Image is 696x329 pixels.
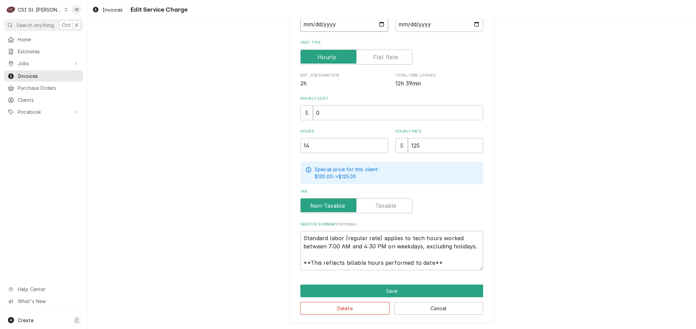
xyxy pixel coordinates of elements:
[300,189,483,213] div: Tax
[300,96,483,120] div: Hourly Cost
[300,73,388,78] span: Est. Job Duration
[18,96,80,104] span: Clients
[103,6,123,13] span: Invoices
[75,317,79,324] span: C
[18,286,79,293] span: Help Center
[300,129,388,134] label: Hours
[18,108,69,115] span: Pricebook
[4,94,83,106] a: Clients
[18,48,80,55] span: Estimates
[395,129,483,153] div: [object Object]
[300,73,388,87] div: Est. Job Duration
[4,284,83,295] a: Go to Help Center
[395,138,408,153] div: $
[300,40,483,64] div: Unit Type
[4,34,83,45] a: Home
[300,231,483,270] textarea: Standard labor (regular rate) applies to tech hours worked between 7:00 AM and 4:30 PM on weekday...
[395,80,421,87] span: 12h 39min
[395,17,483,32] input: yyyy-mm-dd
[62,22,71,29] span: Ctrl
[300,285,483,315] div: Button Group
[315,166,379,173] p: Special price for this client:
[72,5,81,14] div: Shayla Bell's Avatar
[4,296,83,307] a: Go to What's New
[300,285,483,297] div: Button Group Row
[300,80,306,87] span: 2h
[300,302,390,315] button: Delete
[300,285,483,297] button: Save
[76,22,79,29] span: K
[300,222,483,270] div: Service Summary
[18,72,80,80] span: Invoices
[4,58,83,69] a: Go to Jobs
[300,222,483,227] label: Service Summary
[300,80,388,88] span: Est. Job Duration
[4,106,83,118] a: Go to Pricebook
[6,5,16,14] div: CSI St. Louis's Avatar
[18,84,80,92] span: Purchase Orders
[18,36,80,43] span: Home
[90,4,125,15] a: Invoices
[395,73,483,87] div: Total Time Logged
[300,129,388,153] div: [object Object]
[315,174,356,179] span: $130.00 -> $125.00
[300,8,388,32] div: Start Date
[395,80,483,88] span: Total Time Logged
[18,6,62,13] div: CSI St. [PERSON_NAME]
[72,5,81,14] div: SB
[300,297,483,315] div: Button Group Row
[394,302,483,315] button: Cancel
[338,222,357,226] span: ( optional )
[300,105,313,120] div: $
[6,5,16,14] div: C
[128,5,188,14] span: Edit Service Charge
[4,19,83,31] button: Search anythingCtrlK
[395,129,483,134] label: Hourly Rate
[4,70,83,82] a: Invoices
[300,17,388,32] input: yyyy-mm-dd
[395,73,483,78] span: Total Time Logged
[300,40,483,45] label: Unit Type
[300,96,483,101] label: Hourly Cost
[4,46,83,57] a: Estimates
[18,298,79,305] span: What's New
[16,22,54,29] span: Search anything
[300,189,483,194] label: Tax
[18,60,69,67] span: Jobs
[4,82,83,94] a: Purchase Orders
[395,8,483,32] div: End Date
[18,317,33,323] span: Create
